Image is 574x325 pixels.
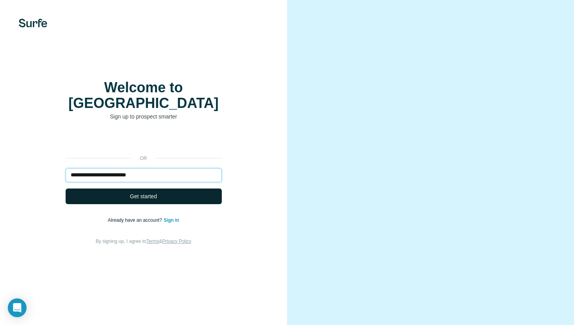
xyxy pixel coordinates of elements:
span: By signing up, I agree to & [96,239,191,244]
button: Get started [66,189,222,204]
img: Surfe's logo [19,19,47,27]
span: Get started [130,192,157,200]
iframe: Sign in with Google Button [62,132,226,149]
p: or [131,155,156,162]
div: Open Intercom Messenger [8,298,27,317]
a: Privacy Policy [162,239,191,244]
span: Already have an account? [108,217,164,223]
p: Sign up to prospect smarter [66,113,222,120]
a: Terms [146,239,159,244]
h1: Welcome to [GEOGRAPHIC_DATA] [66,80,222,111]
a: Sign in [164,217,179,223]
